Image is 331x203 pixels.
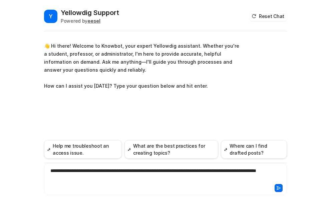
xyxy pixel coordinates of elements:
[44,10,57,23] span: Y
[61,17,119,24] div: Powered by
[44,140,122,159] button: Help me troubleshoot an access issue.
[124,140,218,159] button: What are the best practices for creating topics?
[221,140,287,159] button: Where can I find drafted posts?
[87,18,100,24] b: eesel
[44,42,239,90] p: 👋 Hi there! Welcome to Knowbot, your expert Yellowdig assistant. Whether you're a student, profes...
[61,8,119,17] h2: Yellowdig Support
[250,11,287,21] button: Reset Chat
